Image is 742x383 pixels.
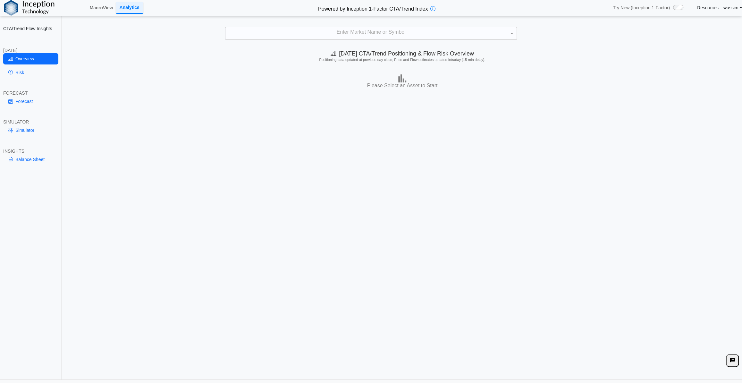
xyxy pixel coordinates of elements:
a: MacroView [87,2,116,13]
a: Simulator [3,125,58,136]
h2: CTA/Trend Flow Insights [3,26,58,31]
span: Try New (Inception 1-Factor) [613,5,670,11]
span: [DATE] CTA/Trend Positioning & Flow Risk Overview [331,50,474,57]
img: bar-chart.png [398,74,406,82]
div: FORECAST [3,90,58,96]
a: Forecast [3,96,58,107]
h2: Powered by Inception 1-Factor CTA/Trend Index [316,3,430,13]
div: INSIGHTS [3,148,58,154]
a: wassim [723,5,742,11]
h3: Please Select an Asset to Start [64,82,740,89]
div: SIMULATOR [3,119,58,125]
a: Risk [3,67,58,78]
div: Enter Market Name or Symbol [225,27,517,39]
h5: Positioning data updated at previous day close; Price and Flow estimates updated intraday (15-min... [66,58,738,62]
a: Balance Sheet [3,154,58,165]
a: Analytics [116,2,143,14]
a: Overview [3,53,58,64]
div: [DATE] [3,47,58,53]
a: Resources [697,5,719,11]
